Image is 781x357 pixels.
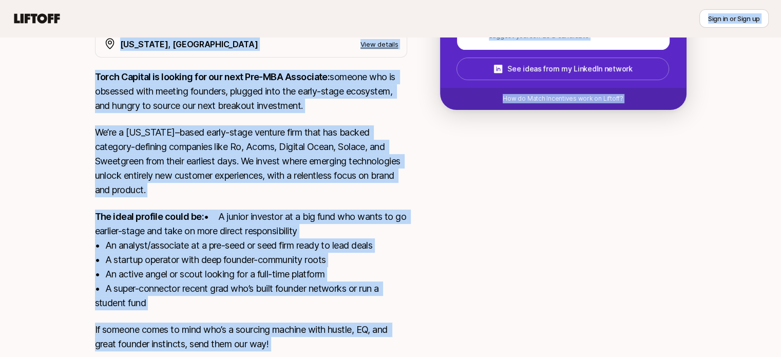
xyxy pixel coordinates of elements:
p: someone who is obsessed with meeting founders, plugged into the early-stage ecosystem, and hungry... [95,70,407,113]
strong: Torch Capital is looking for our next Pre-MBA Associate: [95,71,330,82]
p: See ideas from my LinkedIn network [507,63,632,75]
p: • A junior investor at a big fund who wants to go earlier-stage and take on more direct responsib... [95,210,407,310]
strong: The ideal profile could be: [95,211,204,222]
p: How do Match Incentives work on Liftoff? [503,94,623,103]
p: [US_STATE], [GEOGRAPHIC_DATA] [120,37,258,51]
p: View details [360,39,398,49]
button: See ideas from my LinkedIn network [456,58,669,80]
p: If someone comes to mind who’s a sourcing machine with hustle, EQ, and great founder instincts, s... [95,323,407,351]
p: We’re a [US_STATE]–based early-stage venture firm that has backed category-defining companies lik... [95,125,407,197]
button: Sign in or Sign up [699,9,769,28]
